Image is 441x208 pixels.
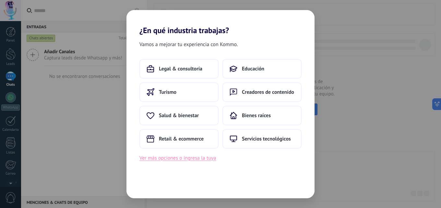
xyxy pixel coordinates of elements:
[222,129,302,149] button: Servicios tecnológicos
[222,106,302,125] button: Bienes raíces
[159,112,199,119] span: Salud & bienestar
[139,154,216,162] button: Ver más opciones o ingresa la tuya
[139,40,238,49] span: Vamos a mejorar tu experiencia con Kommo.
[139,129,219,149] button: Retail & ecommerce
[222,59,302,79] button: Educación
[159,66,202,72] span: Legal & consultoría
[222,82,302,102] button: Creadores de contenido
[139,82,219,102] button: Turismo
[242,112,271,119] span: Bienes raíces
[159,89,176,95] span: Turismo
[139,59,219,79] button: Legal & consultoría
[159,136,204,142] span: Retail & ecommerce
[242,89,294,95] span: Creadores de contenido
[242,136,291,142] span: Servicios tecnológicos
[242,66,264,72] span: Educación
[139,106,219,125] button: Salud & bienestar
[126,10,315,35] h2: ¿En qué industria trabajas?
